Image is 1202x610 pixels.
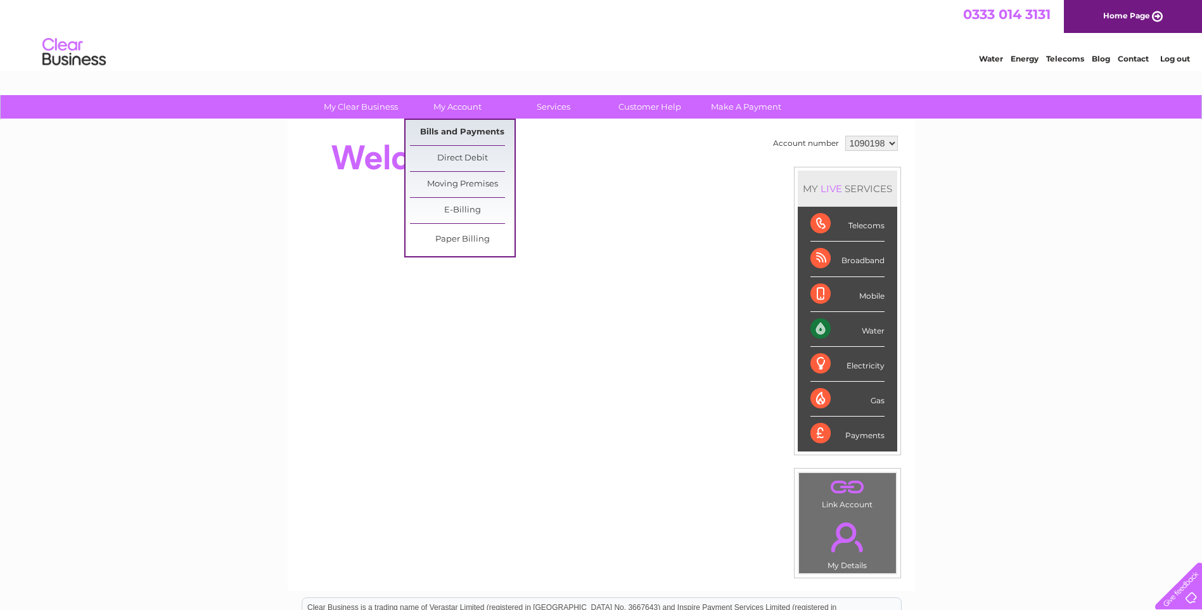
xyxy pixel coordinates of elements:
[798,171,897,207] div: MY SERVICES
[1011,54,1039,63] a: Energy
[302,7,901,62] div: Clear Business is a trading name of Verastar Limited (registered in [GEOGRAPHIC_DATA] No. 3667643...
[501,95,606,119] a: Services
[1118,54,1149,63] a: Contact
[798,512,897,574] td: My Details
[810,207,885,242] div: Telecoms
[979,54,1003,63] a: Water
[1092,54,1110,63] a: Blog
[694,95,798,119] a: Make A Payment
[410,198,515,223] a: E-Billing
[1160,54,1190,63] a: Log out
[810,242,885,276] div: Broadband
[405,95,509,119] a: My Account
[410,120,515,145] a: Bills and Payments
[309,95,413,119] a: My Clear Business
[818,183,845,195] div: LIVE
[598,95,702,119] a: Customer Help
[42,33,106,72] img: logo.png
[802,515,893,559] a: .
[802,476,893,498] a: .
[963,6,1051,22] a: 0333 014 3131
[1046,54,1084,63] a: Telecoms
[770,133,842,154] td: Account number
[810,417,885,451] div: Payments
[810,312,885,347] div: Water
[410,227,515,252] a: Paper Billing
[410,172,515,197] a: Moving Premises
[410,146,515,171] a: Direct Debit
[810,277,885,312] div: Mobile
[810,347,885,382] div: Electricity
[810,382,885,417] div: Gas
[798,472,897,512] td: Link Account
